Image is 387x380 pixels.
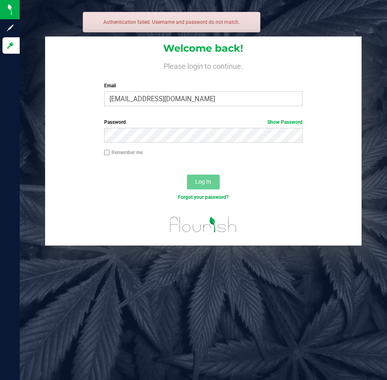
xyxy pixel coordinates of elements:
[6,24,14,32] inline-svg: Sign up
[6,41,14,50] inline-svg: Log in
[195,178,211,185] span: Log In
[164,210,243,239] img: flourish_logo.svg
[104,82,303,89] label: Email
[187,175,220,189] button: Log In
[267,119,303,125] a: Show Password
[178,194,229,200] a: Forgot your password?
[104,149,143,156] label: Remember me
[83,12,260,32] div: Authentication failed. Username and password do not match.
[45,61,362,71] h4: Please login to continue.
[104,150,110,155] input: Remember me
[104,119,126,125] span: Password
[45,43,362,54] h1: Welcome back!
